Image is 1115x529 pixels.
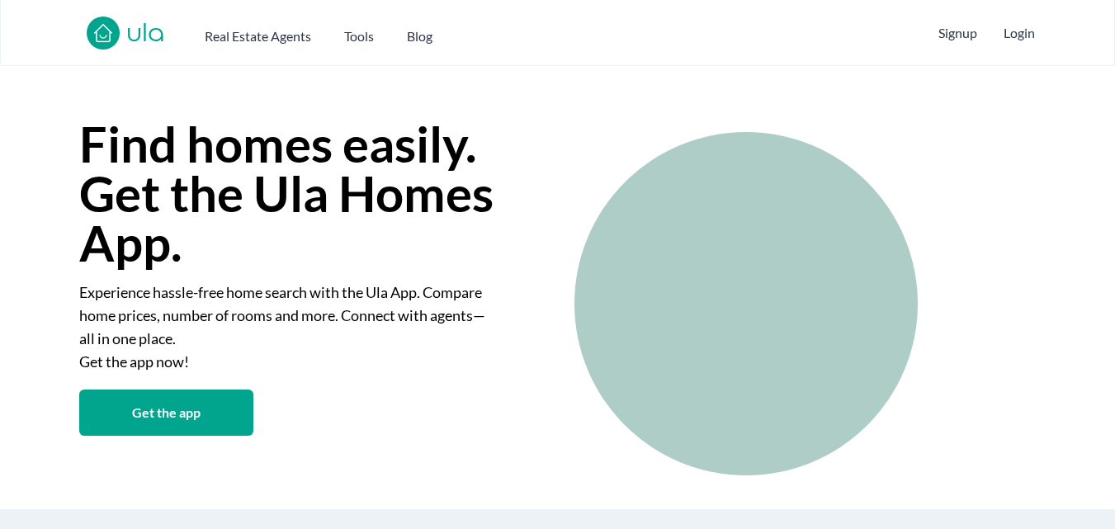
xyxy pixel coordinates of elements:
[1004,23,1035,43] button: Login
[344,20,374,46] button: Tools
[938,17,977,50] span: Signup
[79,281,492,373] h2: Experience hassle-free home search with the Ula App. Compare home prices, number of rooms and mor...
[558,79,1037,475] img: Ula africa app in stores
[205,26,311,46] h2: Real Estate Agents
[407,20,432,46] a: Blog
[205,20,465,46] nav: Main
[79,390,253,436] button: Get the app
[344,26,374,46] h2: Tools
[407,26,432,46] h2: Blog
[79,119,558,267] h1: Find homes easily. Get the Ula Homes App.
[205,20,311,46] button: Real Estate Agents
[126,20,165,50] a: ula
